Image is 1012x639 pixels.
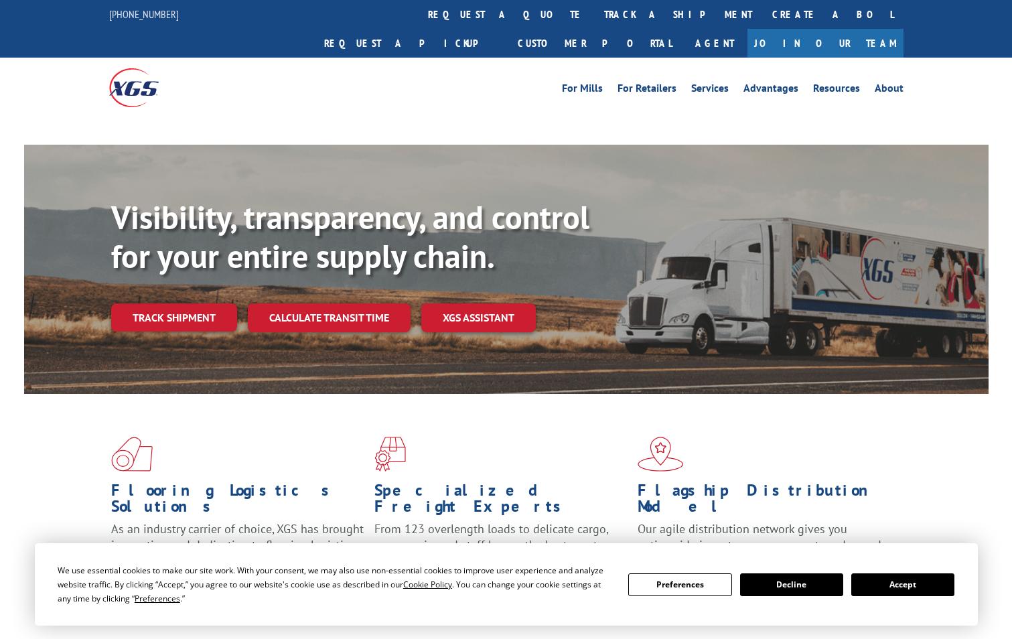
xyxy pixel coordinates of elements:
[374,521,628,581] p: From 123 overlength loads to delicate cargo, our experienced staff knows the best way to move you...
[135,593,180,604] span: Preferences
[35,543,978,626] div: Cookie Consent Prompt
[508,29,682,58] a: Customer Portal
[111,437,153,472] img: xgs-icon-total-supply-chain-intelligence-red
[740,573,843,596] button: Decline
[618,83,676,98] a: For Retailers
[638,521,884,553] span: Our agile distribution network gives you nationwide inventory management on demand.
[813,83,860,98] a: Resources
[628,573,731,596] button: Preferences
[691,83,729,98] a: Services
[421,303,536,332] a: XGS ASSISTANT
[743,83,798,98] a: Advantages
[111,196,589,277] b: Visibility, transparency, and control for your entire supply chain.
[111,303,237,332] a: Track shipment
[682,29,747,58] a: Agent
[638,482,891,521] h1: Flagship Distribution Model
[109,7,179,21] a: [PHONE_NUMBER]
[403,579,452,590] span: Cookie Policy
[111,482,364,521] h1: Flooring Logistics Solutions
[58,563,612,606] div: We use essential cookies to make our site work. With your consent, we may also use non-essential ...
[111,521,364,569] span: As an industry carrier of choice, XGS has brought innovation and dedication to flooring logistics...
[374,482,628,521] h1: Specialized Freight Experts
[314,29,508,58] a: Request a pickup
[875,83,903,98] a: About
[248,303,411,332] a: Calculate transit time
[562,83,603,98] a: For Mills
[638,437,684,472] img: xgs-icon-flagship-distribution-model-red
[747,29,903,58] a: Join Our Team
[851,573,954,596] button: Accept
[374,437,406,472] img: xgs-icon-focused-on-flooring-red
